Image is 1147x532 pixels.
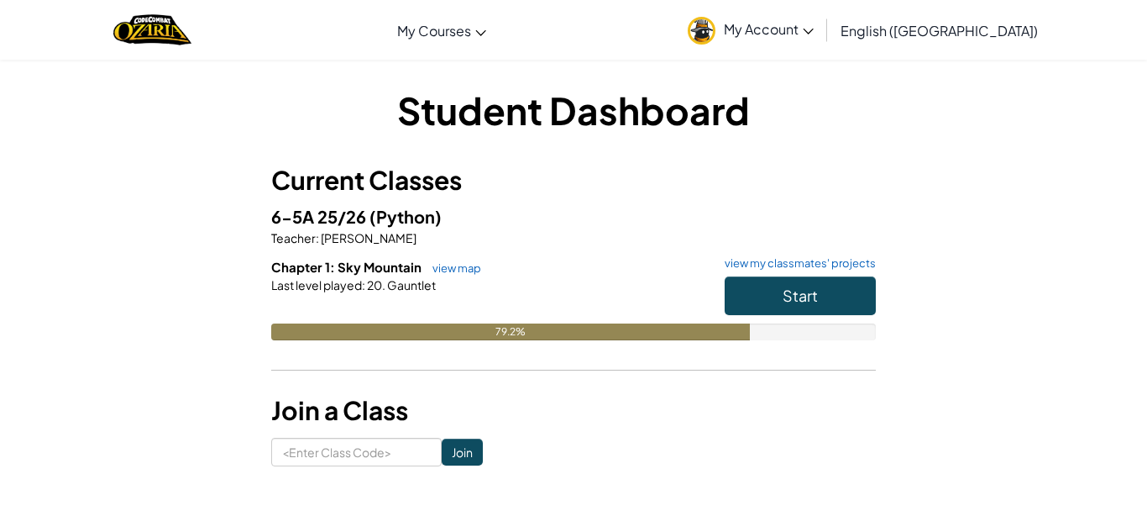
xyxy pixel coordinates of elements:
[113,13,191,47] img: Home
[271,84,876,136] h1: Student Dashboard
[832,8,1046,53] a: English ([GEOGRAPHIC_DATA])
[841,22,1038,40] span: English ([GEOGRAPHIC_DATA])
[271,392,876,429] h3: Join a Class
[271,277,362,292] span: Last level played
[783,286,818,305] span: Start
[365,277,385,292] span: 20.
[688,17,715,45] img: avatar
[679,3,822,56] a: My Account
[271,230,316,245] span: Teacher
[271,324,750,340] div: 79.2%
[716,258,876,269] a: view my classmates' projects
[725,277,876,315] button: Start
[271,438,442,466] input: <Enter Class Code>
[385,277,436,292] span: Gauntlet
[389,8,495,53] a: My Courses
[319,230,416,245] span: [PERSON_NAME]
[271,161,876,199] h3: Current Classes
[397,22,471,40] span: My Courses
[362,277,365,292] span: :
[369,206,442,227] span: (Python)
[316,230,319,245] span: :
[271,206,369,227] span: 6-5A 25/26
[724,20,814,38] span: My Account
[442,439,483,466] input: Join
[424,261,481,275] a: view map
[113,13,191,47] a: Ozaria by CodeCombat logo
[271,259,424,275] span: Chapter 1: Sky Mountain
